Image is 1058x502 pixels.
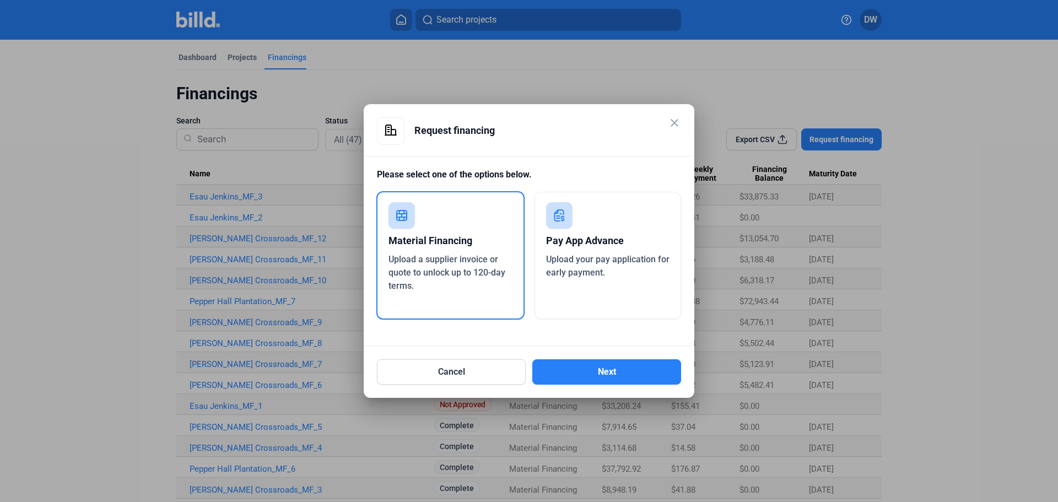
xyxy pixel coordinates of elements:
[414,117,681,144] div: Request financing
[377,168,681,192] div: Please select one of the options below.
[546,254,670,278] span: Upload your pay application for early payment.
[388,229,512,253] div: Material Financing
[377,359,526,385] button: Cancel
[388,254,505,291] span: Upload a supplier invoice or quote to unlock up to 120-day terms.
[668,116,681,129] mat-icon: close
[546,229,670,253] div: Pay App Advance
[532,359,681,385] button: Next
